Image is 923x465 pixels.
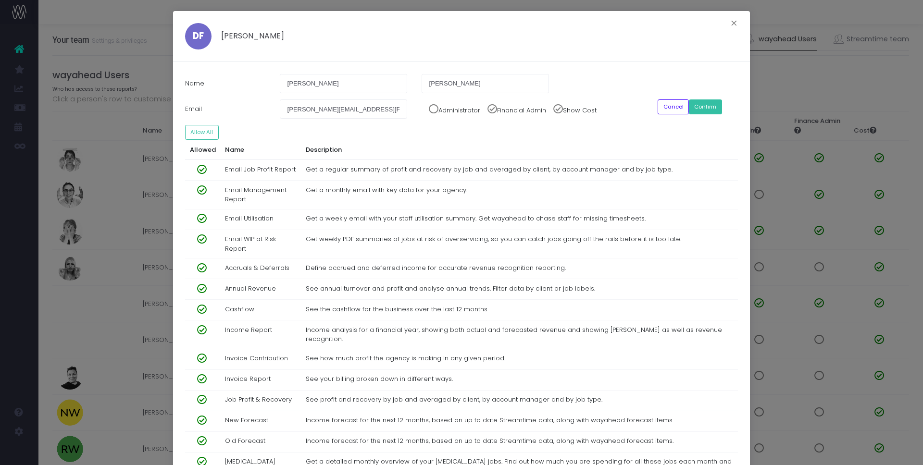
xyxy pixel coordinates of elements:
[689,99,722,114] button: Confirm
[301,300,738,320] td: See the cashflow for the business over the last 12 months
[422,74,549,93] input: Last Name
[724,17,744,32] button: Close
[301,159,738,181] td: Get a regular summary of profit and recovery by job and averaged by client, by account manager an...
[212,23,284,41] h5: [PERSON_NAME]
[301,431,738,452] td: Income forecast for the next 12 months, based on up to date Streamtime data, along with wayahead ...
[658,99,689,114] button: Cancel
[178,99,273,119] label: Email
[185,140,221,160] th: Allowed
[301,320,738,349] td: Income analysis for a financial year, showing both actual and forecasted revenue and showing [PER...
[301,369,738,390] td: See your billing broken down in different ways.
[414,99,651,119] div: Administrator Financial Admin Show Cost
[221,390,301,411] td: Job Profit & Recovery
[221,411,301,431] td: New Forecast
[221,181,301,209] td: Email Management Report
[301,140,738,160] th: Description
[221,258,301,279] td: Accruals & Deferrals
[221,230,301,258] td: Email WIP at Risk Report
[221,431,301,452] td: Old Forecast
[221,140,301,160] th: Name
[301,390,738,411] td: See profit and recovery by job and averaged by client, by account manager and by job type.
[301,349,738,369] td: See how much profit the agency is making in any given period.
[280,74,407,93] input: First Name
[301,181,738,209] td: Get a monthly email with key data for your agency.
[221,159,301,181] td: Email Job Profit Report
[193,32,204,40] span: DF
[221,349,301,369] td: Invoice Contribution
[221,369,301,390] td: Invoice Report
[301,411,738,431] td: Income forecast for the next 12 months, based on up to date Streamtime data, along with wayahead ...
[221,300,301,320] td: Cashflow
[185,125,219,140] button: Allow All
[301,258,738,279] td: Define accrued and deferred income for accurate revenue recognition reporting.
[178,74,273,93] label: Name
[221,320,301,349] td: Income Report
[221,209,301,230] td: Email Utilisation
[301,230,738,258] td: Get weekly PDF summaries of jobs at risk of overservicing, so you can catch jobs going off the ra...
[280,99,407,119] input: Email
[221,279,301,300] td: Annual Revenue
[301,209,738,230] td: Get a weekly email with your staff utilisation summary. Get wayahead to chase staff for missing t...
[301,279,738,300] td: See annual turnover and profit and analyse annual trends. Filter data by client or job labels.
